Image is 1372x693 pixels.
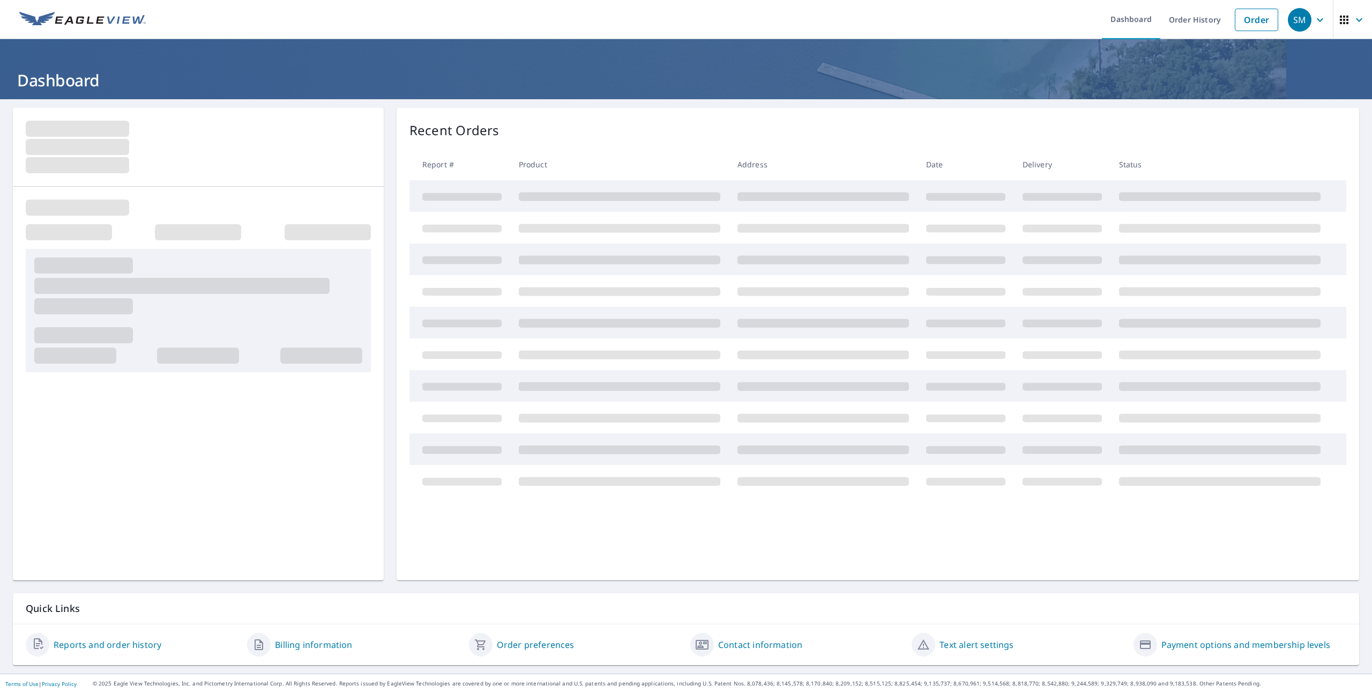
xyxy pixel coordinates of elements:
th: Product [510,149,729,180]
a: Payment options and membership levels [1161,638,1330,651]
a: Billing information [275,638,352,651]
th: Delivery [1014,149,1110,180]
th: Status [1110,149,1329,180]
p: © 2025 Eagle View Technologies, Inc. and Pictometry International Corp. All Rights Reserved. Repo... [93,680,1367,688]
a: Text alert settings [939,638,1013,651]
a: Terms of Use [5,680,39,688]
a: Order [1235,9,1278,31]
h1: Dashboard [13,69,1359,91]
th: Date [918,149,1014,180]
a: Order preferences [497,638,575,651]
a: Reports and order history [54,638,161,651]
a: Contact information [718,638,802,651]
p: | [5,681,77,687]
p: Quick Links [26,602,1346,615]
a: Privacy Policy [42,680,77,688]
th: Report # [409,149,510,180]
p: Recent Orders [409,121,499,140]
img: EV Logo [19,12,146,28]
th: Address [729,149,918,180]
div: SM [1288,8,1311,32]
